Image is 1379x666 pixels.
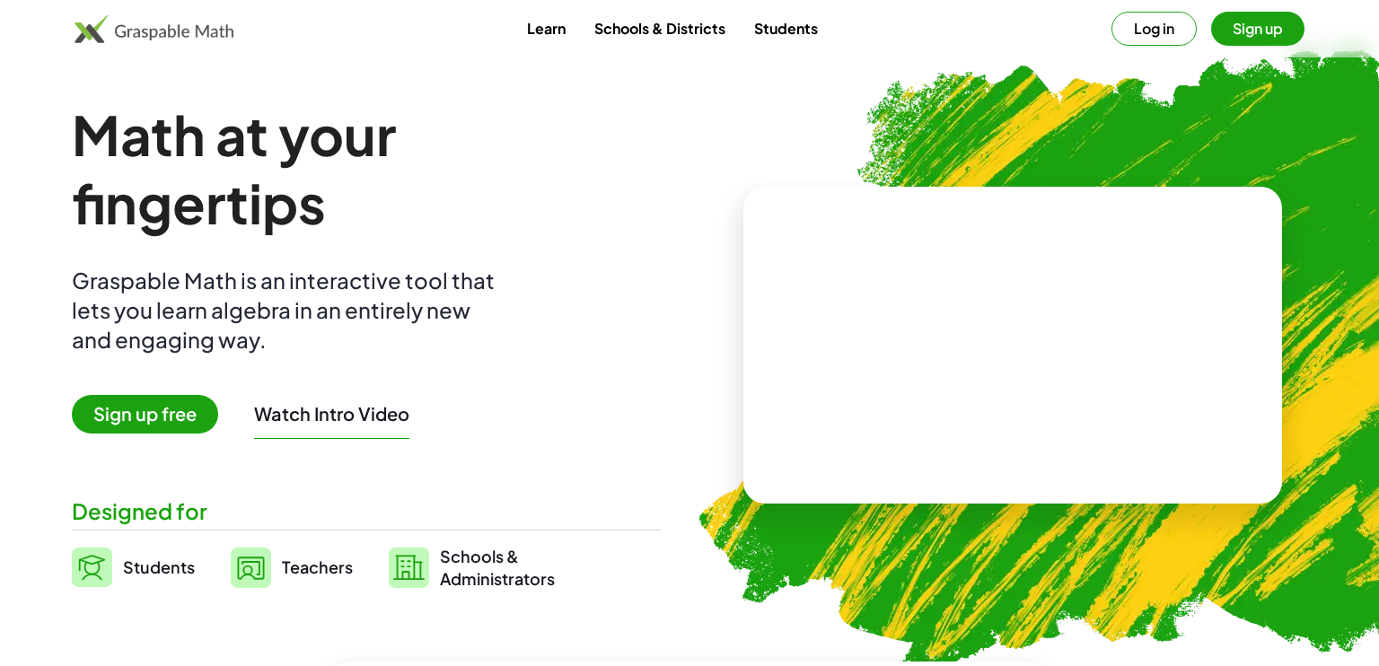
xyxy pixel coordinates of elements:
button: Watch Intro Video [254,402,409,425]
div: Designed for [72,496,661,526]
img: svg%3e [72,548,112,587]
h1: Math at your fingertips [72,101,643,237]
span: Teachers [282,556,353,577]
a: Schools & Districts [580,12,740,45]
a: Students [740,12,832,45]
span: Students [123,556,195,577]
img: svg%3e [231,548,271,588]
a: Teachers [231,545,353,590]
div: Graspable Math is an interactive tool that lets you learn algebra in an entirely new and engaging... [72,266,503,355]
a: Students [72,545,195,590]
span: Sign up free [72,395,218,434]
a: Learn [513,12,580,45]
a: Schools &Administrators [389,545,555,590]
button: Log in [1111,12,1197,46]
video: What is this? This is dynamic math notation. Dynamic math notation plays a central role in how Gr... [878,278,1147,413]
img: svg%3e [389,548,429,588]
button: Sign up [1211,12,1304,46]
span: Schools & Administrators [440,545,555,590]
